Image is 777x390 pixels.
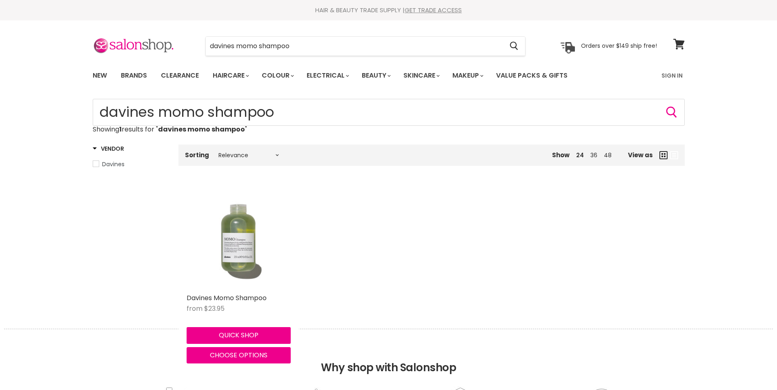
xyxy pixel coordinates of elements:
[93,99,685,126] input: Search
[446,67,488,84] a: Makeup
[93,99,685,126] form: Product
[119,125,122,134] strong: 1
[93,145,124,153] h3: Vendor
[490,67,574,84] a: Value Packs & Gifts
[204,304,225,313] span: $23.95
[301,67,354,84] a: Electrical
[187,293,267,303] a: Davines Momo Shampoo
[185,152,209,158] label: Sorting
[87,67,113,84] a: New
[207,67,254,84] a: Haircare
[187,327,291,343] button: Quick shop
[604,151,612,159] a: 48
[665,106,678,119] button: Search
[115,67,153,84] a: Brands
[356,67,396,84] a: Beauty
[581,42,657,49] p: Orders over $149 ship free!
[187,347,291,363] button: Choose options
[657,67,688,84] a: Sign In
[93,160,168,169] a: Davines
[552,151,570,159] span: Show
[102,160,125,168] span: Davines
[187,304,203,313] span: from
[576,151,584,159] a: 24
[210,350,267,360] span: Choose options
[187,185,291,290] img: Davines Momo Shampoo
[503,37,525,56] button: Search
[82,6,695,14] div: HAIR & BEAUTY TRADE SUPPLY |
[590,151,597,159] a: 36
[82,64,695,87] nav: Main
[256,67,299,84] a: Colour
[158,125,245,134] strong: davines momo shampoo
[4,329,773,386] h2: Why shop with Salonshop
[155,67,205,84] a: Clearance
[205,36,525,56] form: Product
[87,64,615,87] ul: Main menu
[628,152,653,158] span: View as
[93,126,685,133] p: Showing results for " "
[397,67,445,84] a: Skincare
[405,6,462,14] a: GET TRADE ACCESS
[206,37,503,56] input: Search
